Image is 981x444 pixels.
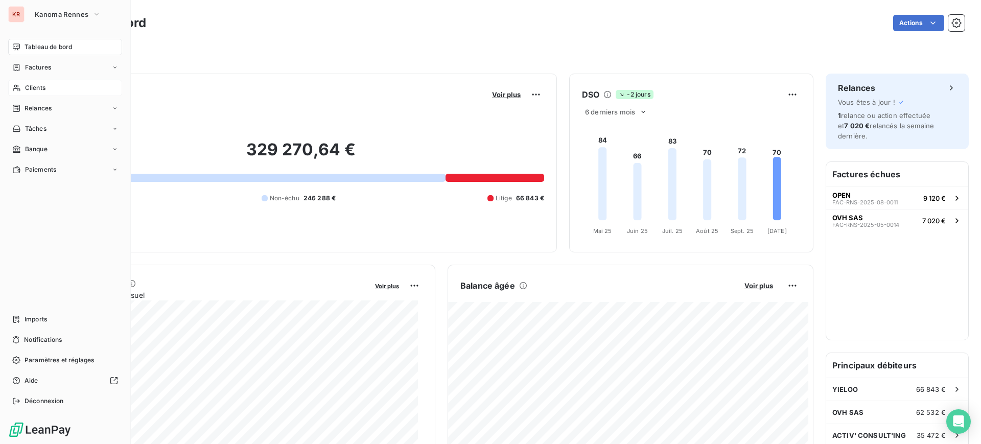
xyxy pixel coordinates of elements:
button: OPENFAC-RNS-2025-08-00119 120 € [826,186,968,209]
button: Actions [893,15,944,31]
button: OVH SASFAC-RNS-2025-05-00147 020 € [826,209,968,231]
span: 1 [838,111,841,120]
span: Imports [25,315,47,324]
span: Chiffre d'affaires mensuel [58,290,368,300]
span: Tableau de bord [25,42,72,52]
tspan: Juil. 25 [662,227,683,235]
span: 66 843 € [916,385,946,393]
span: FAC-RNS-2025-05-0014 [832,222,899,228]
h6: Principaux débiteurs [826,353,968,378]
tspan: Juin 25 [627,227,648,235]
span: Paiements [25,165,56,174]
span: 7 020 € [844,122,870,130]
span: Tâches [25,124,46,133]
span: ACTIV' CONSULT'ING [832,431,906,439]
span: 246 288 € [303,194,336,203]
div: KR [8,6,25,22]
span: Factures [25,63,51,72]
span: YIELOO [832,385,858,393]
span: OVH SAS [832,408,863,416]
span: Kanoma Rennes [35,10,88,18]
span: Voir plus [744,282,773,290]
span: Relances [25,104,52,113]
span: OVH SAS [832,214,863,222]
span: 6 derniers mois [585,108,635,116]
tspan: Août 25 [696,227,718,235]
img: Logo LeanPay [8,422,72,438]
h6: DSO [582,88,599,101]
h6: Factures échues [826,162,968,186]
button: Voir plus [741,281,776,290]
span: 35 472 € [917,431,946,439]
span: Litige [496,194,512,203]
span: Non-échu [270,194,299,203]
div: Open Intercom Messenger [946,409,971,434]
h2: 329 270,64 € [58,139,544,170]
h6: Balance âgée [460,279,515,292]
h6: Relances [838,82,875,94]
span: Vous êtes à jour ! [838,98,895,106]
span: Banque [25,145,48,154]
span: Paramètres et réglages [25,356,94,365]
tspan: Sept. 25 [731,227,754,235]
tspan: [DATE] [767,227,787,235]
span: Aide [25,376,38,385]
tspan: Mai 25 [593,227,612,235]
span: 7 020 € [922,217,946,225]
span: Clients [25,83,45,92]
span: FAC-RNS-2025-08-0011 [832,199,898,205]
span: OPEN [832,191,851,199]
span: Notifications [24,335,62,344]
span: 66 843 € [516,194,544,203]
span: Voir plus [375,283,399,290]
span: 62 532 € [916,408,946,416]
span: relance ou action effectuée et relancés la semaine dernière. [838,111,934,140]
button: Voir plus [489,90,524,99]
span: Voir plus [492,90,521,99]
span: -2 jours [616,90,653,99]
button: Voir plus [372,281,402,290]
span: Déconnexion [25,396,64,406]
span: 9 120 € [923,194,946,202]
a: Aide [8,372,122,389]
